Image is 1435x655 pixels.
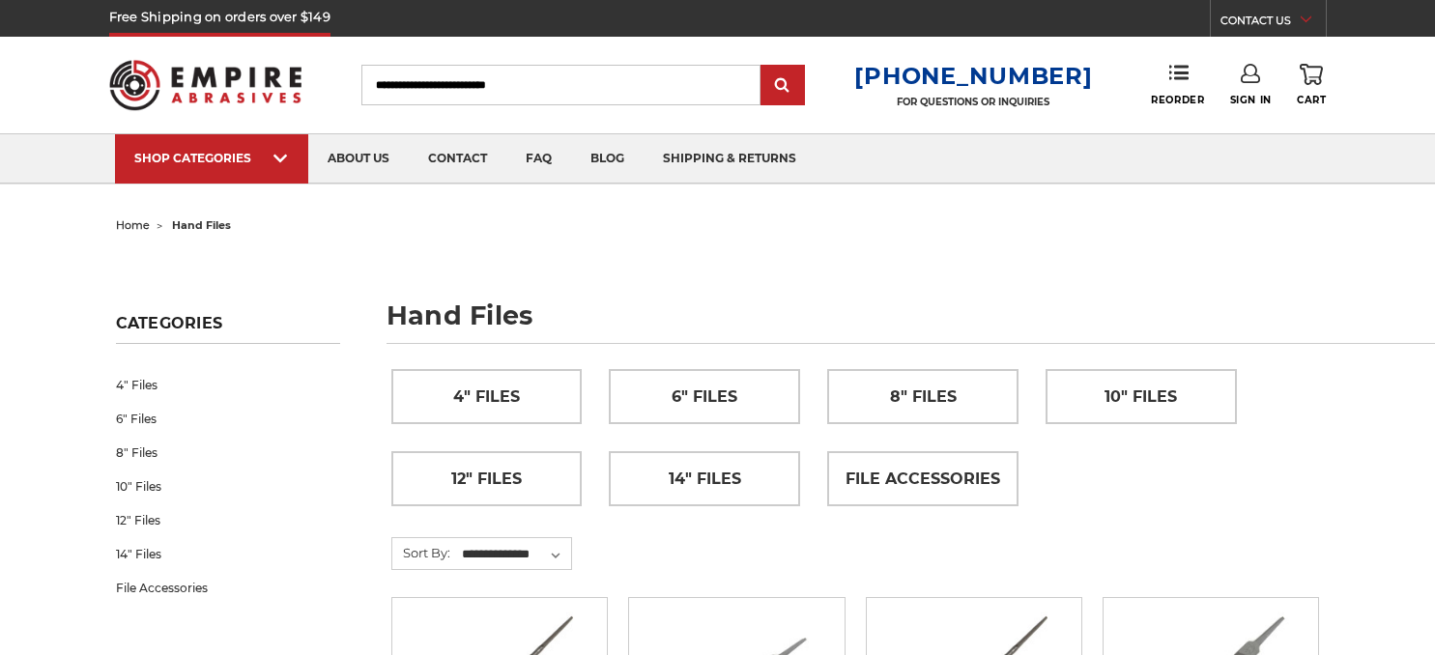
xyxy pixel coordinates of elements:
[409,134,506,184] a: contact
[134,151,289,165] div: SHOP CATEGORIES
[828,370,1018,423] a: 8" Files
[506,134,571,184] a: faq
[854,96,1092,108] p: FOR QUESTIONS OR INQUIRIES
[828,452,1018,505] a: File Accessories
[392,370,582,423] a: 4" Files
[116,436,340,470] a: 8" Files
[453,381,520,413] span: 4" Files
[1220,10,1326,37] a: CONTACT US
[669,463,741,496] span: 14" Files
[763,67,802,105] input: Submit
[890,381,957,413] span: 8" Files
[1151,94,1204,106] span: Reorder
[116,537,340,571] a: 14" Files
[116,314,340,344] h5: Categories
[109,47,302,123] img: Empire Abrasives
[846,463,1000,496] span: File Accessories
[116,218,150,232] a: home
[308,134,409,184] a: about us
[116,503,340,537] a: 12" Files
[1105,381,1177,413] span: 10" Files
[610,370,799,423] a: 6" Files
[1047,370,1236,423] a: 10" Files
[392,452,582,505] a: 12" Files
[1230,94,1272,106] span: Sign In
[116,571,340,605] a: File Accessories
[392,538,450,567] label: Sort By:
[116,402,340,436] a: 6" Files
[116,368,340,402] a: 4" Files
[451,463,522,496] span: 12" Files
[172,218,231,232] span: hand files
[571,134,644,184] a: blog
[854,62,1092,90] a: [PHONE_NUMBER]
[116,470,340,503] a: 10" Files
[1297,64,1326,106] a: Cart
[459,540,571,569] select: Sort By:
[644,134,816,184] a: shipping & returns
[672,381,737,413] span: 6" Files
[610,452,799,505] a: 14" Files
[1297,94,1326,106] span: Cart
[1151,64,1204,105] a: Reorder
